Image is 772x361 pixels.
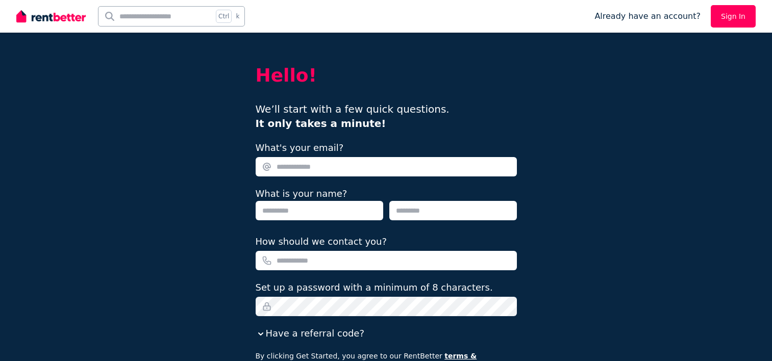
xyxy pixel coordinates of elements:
[256,326,364,341] button: Have a referral code?
[256,117,386,130] b: It only takes a minute!
[711,5,756,28] a: Sign In
[256,141,344,155] label: What's your email?
[16,9,86,24] img: RentBetter
[594,10,701,22] span: Already have an account?
[256,235,387,249] label: How should we contact you?
[256,103,450,130] span: We’ll start with a few quick questions.
[256,280,493,295] label: Set up a password with a minimum of 8 characters.
[256,188,347,199] label: What is your name?
[236,12,239,20] span: k
[256,65,517,86] h2: Hello!
[216,10,232,23] span: Ctrl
